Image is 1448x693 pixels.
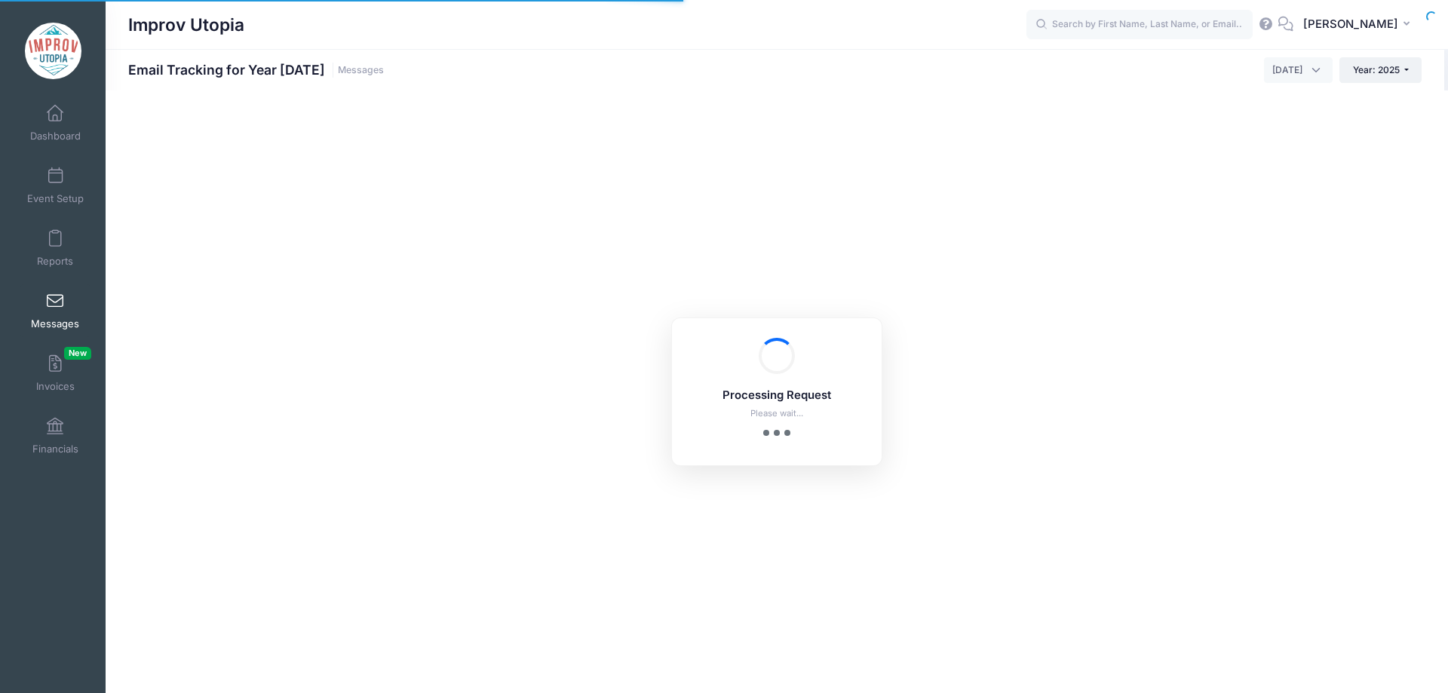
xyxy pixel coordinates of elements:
[1303,16,1398,32] span: [PERSON_NAME]
[128,8,244,42] h1: Improv Utopia
[30,130,81,143] span: Dashboard
[1339,57,1422,83] button: Year: 2025
[37,255,73,268] span: Reports
[20,409,91,462] a: Financials
[1272,63,1302,77] span: August 2025
[20,347,91,400] a: InvoicesNew
[1353,64,1400,75] span: Year: 2025
[31,317,79,330] span: Messages
[36,380,75,393] span: Invoices
[1026,10,1253,40] input: Search by First Name, Last Name, or Email...
[32,443,78,455] span: Financials
[128,62,384,78] h1: Email Tracking for Year [DATE]
[692,407,862,420] p: Please wait...
[692,389,862,403] h5: Processing Request
[20,159,91,212] a: Event Setup
[20,97,91,149] a: Dashboard
[20,284,91,337] a: Messages
[1293,8,1425,42] button: [PERSON_NAME]
[64,347,91,360] span: New
[338,65,384,76] a: Messages
[27,192,84,205] span: Event Setup
[1264,57,1333,83] span: August 2025
[25,23,81,79] img: Improv Utopia
[20,222,91,274] a: Reports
